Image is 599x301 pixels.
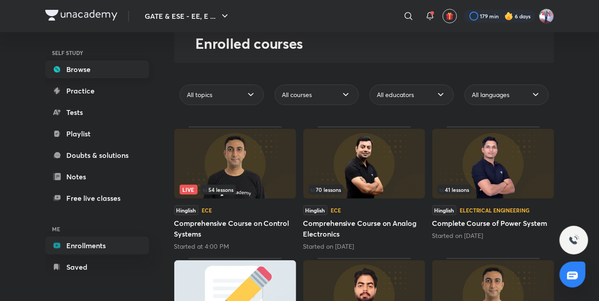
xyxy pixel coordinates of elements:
span: 54 lessons [203,187,234,192]
span: All courses [282,90,312,99]
a: Company Logo [45,10,117,23]
div: infocontainer [180,185,291,195]
span: Hinglish [174,205,198,215]
div: Complete Course of Power System [432,127,554,251]
div: infocontainer [309,185,420,195]
img: Thumbnail [174,129,296,199]
span: Hinglish [432,205,457,215]
a: Browse [45,60,149,78]
img: streak [504,12,513,21]
div: Started on Aug 26 [303,242,425,251]
div: Comprehensive Course on Analog Electronics [303,127,425,251]
div: ECE [331,208,341,213]
a: Doubts & solutions [45,146,149,164]
img: ttu [569,235,579,246]
a: Enrollments [45,237,149,254]
h6: ME [45,221,149,237]
div: Electrical Engineering [460,208,530,213]
span: Live [180,185,198,195]
span: 70 lessons [310,187,341,192]
button: avatar [443,9,457,23]
h5: Complete Course of Power System [432,218,554,229]
a: Tests [45,103,149,121]
img: Thumbnail [432,129,554,199]
a: Practice [45,82,149,100]
div: left [180,185,291,195]
button: GATE & ESE - EE, E ... [140,7,236,25]
img: Thumbnail [303,129,425,199]
h5: Comprehensive Course on Control Systems [174,218,296,239]
div: Started on Aug 13 [432,231,554,240]
span: Hinglish [303,205,328,215]
img: Pradeep Kumar [539,8,554,24]
div: Started at 4:00 PM [174,242,296,251]
span: All languages [472,90,510,99]
span: All topics [187,90,213,99]
div: infosection [180,185,291,195]
img: Company Logo [45,10,117,21]
a: Saved [45,258,149,276]
h6: SELF STUDY [45,45,149,60]
h2: Enrolled courses [196,34,554,52]
div: infocontainer [438,185,549,195]
a: Free live classes [45,189,149,207]
div: infosection [309,185,420,195]
a: Playlist [45,125,149,143]
div: Comprehensive Course on Control Systems [174,127,296,251]
span: 41 lessons [440,187,470,192]
div: left [438,185,549,195]
span: All educators [377,90,414,99]
a: Notes [45,168,149,186]
div: left [309,185,420,195]
h5: Comprehensive Course on Analog Electronics [303,218,425,239]
div: ECE [202,208,212,213]
div: infosection [438,185,549,195]
img: avatar [446,12,454,20]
